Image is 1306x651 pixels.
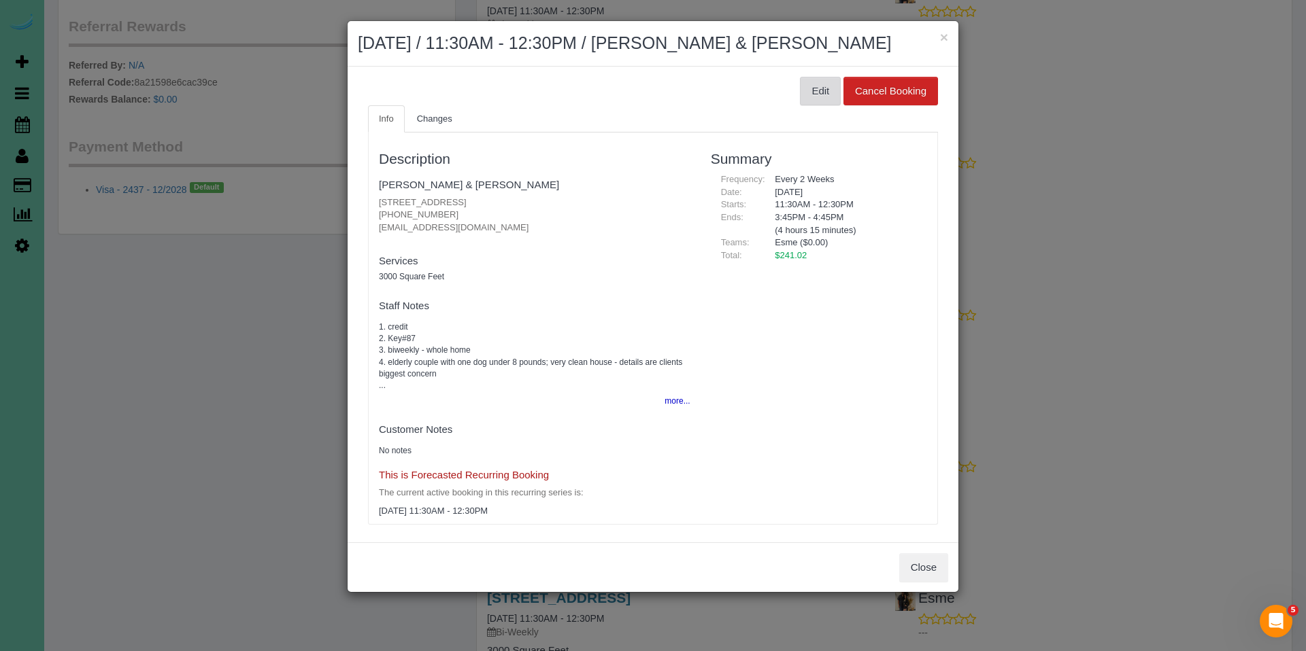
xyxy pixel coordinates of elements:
[711,151,927,166] h3: Summary
[1260,605,1292,637] iframe: Intercom live chat
[379,424,690,436] h4: Customer Notes
[379,272,690,281] h5: 3000 Square Feet
[656,391,690,411] button: more...
[800,77,841,105] button: Edit
[899,553,948,582] button: Close
[721,187,742,197] span: Date:
[379,445,690,457] pre: No notes
[379,256,690,267] h4: Services
[417,113,452,124] span: Changes
[765,198,927,211] div: 11:30AM - 12:30PM
[775,236,917,249] li: Esme ($0.00)
[775,250,807,260] span: $241.02
[379,151,690,166] h3: Description
[358,31,948,56] h2: [DATE] / 11:30AM - 12:30PM / [PERSON_NAME] & [PERSON_NAME]
[379,506,488,516] span: [DATE] 11:30AM - 12:30PM
[379,487,690,499] p: The current active booking in this recurring series is:
[765,211,927,236] div: 3:45PM - 4:45PM (4 hours 15 minutes)
[940,30,948,44] button: ×
[379,321,690,391] pre: 1. credit 2. Key#87 3. biweekly - whole home 4. elderly couple with one dog under 8 pounds; very ...
[406,105,463,133] a: Changes
[379,179,559,190] a: [PERSON_NAME] & [PERSON_NAME]
[721,250,742,260] span: Total:
[379,300,690,312] h4: Staff Notes
[721,237,750,247] span: Teams:
[721,212,743,222] span: Ends:
[843,77,938,105] button: Cancel Booking
[368,105,405,133] a: Info
[379,196,690,234] p: [STREET_ADDRESS] [PHONE_NUMBER] [EMAIL_ADDRESS][DOMAIN_NAME]
[765,186,927,199] div: [DATE]
[379,470,690,481] h4: This is Forecasted Recurring Booking
[379,113,394,124] span: Info
[721,174,765,184] span: Frequency:
[1288,605,1299,616] span: 5
[765,173,927,186] div: Every 2 Weeks
[721,199,747,209] span: Starts:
